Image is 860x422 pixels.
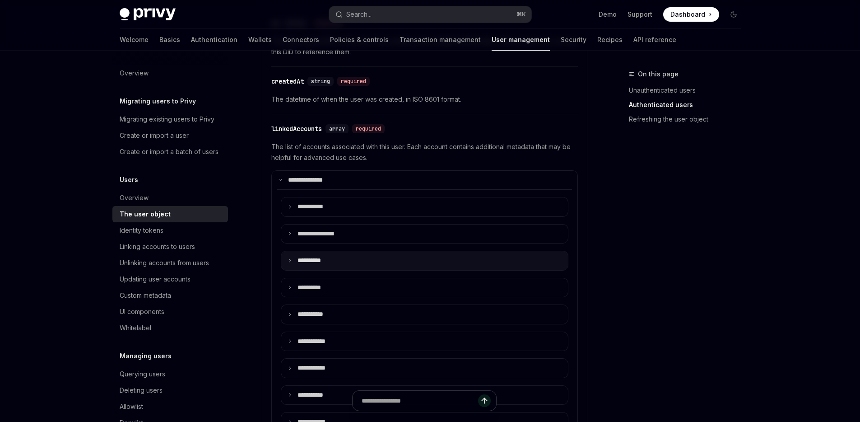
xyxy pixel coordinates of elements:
a: Create or import a user [112,127,228,144]
div: Deleting users [120,385,163,396]
a: Overview [112,190,228,206]
a: User management [492,29,550,51]
a: Overview [112,65,228,81]
a: Authenticated users [629,98,748,112]
h5: Migrating users to Privy [120,96,196,107]
a: Create or import a batch of users [112,144,228,160]
a: Recipes [597,29,623,51]
button: Send message [478,394,491,407]
span: string [311,78,330,85]
a: Whitelabel [112,320,228,336]
div: Updating user accounts [120,274,191,285]
div: Create or import a user [120,130,189,141]
div: Migrating existing users to Privy [120,114,214,125]
div: UI components [120,306,164,317]
span: Dashboard [670,10,705,19]
a: Deleting users [112,382,228,399]
div: Identity tokens [120,225,163,236]
div: Create or import a batch of users [120,146,218,157]
a: Policies & controls [330,29,389,51]
a: Querying users [112,366,228,382]
a: API reference [633,29,676,51]
div: Overview [120,192,149,203]
div: createdAt [271,77,304,86]
a: Unauthenticated users [629,83,748,98]
span: The list of accounts associated with this user. Each account contains additional metadata that ma... [271,141,578,163]
div: Whitelabel [120,323,151,333]
a: Wallets [248,29,272,51]
a: The user object [112,206,228,222]
div: Overview [120,68,149,79]
button: Toggle dark mode [726,7,741,22]
a: Security [561,29,586,51]
a: Authentication [191,29,237,51]
div: The user object [120,209,171,220]
a: Support [628,10,652,19]
a: Linking accounts to users [112,239,228,255]
div: Search... [346,9,372,20]
div: Custom metadata [120,290,171,301]
a: Migrating existing users to Privy [112,111,228,127]
span: On this page [638,69,679,80]
div: Querying users [120,369,165,380]
a: Welcome [120,29,149,51]
span: array [329,125,345,132]
a: Transaction management [400,29,481,51]
a: Connectors [283,29,319,51]
h5: Users [120,174,138,185]
a: Unlinking accounts from users [112,255,228,271]
span: ⌘ K [516,11,526,18]
a: Dashboard [663,7,719,22]
div: required [352,124,385,133]
img: dark logo [120,8,176,21]
a: Demo [599,10,617,19]
a: Custom metadata [112,287,228,304]
div: required [337,77,370,86]
a: Basics [159,29,180,51]
span: The datetime of when the user was created, in ISO 8601 format. [271,94,578,105]
div: Linking accounts to users [120,241,195,252]
button: Search...⌘K [329,6,531,23]
a: Updating user accounts [112,271,228,287]
a: Identity tokens [112,222,228,239]
div: Unlinking accounts from users [120,258,209,268]
a: Refreshing the user object [629,112,748,127]
div: Allowlist [120,401,143,412]
a: Allowlist [112,399,228,415]
a: UI components [112,304,228,320]
h5: Managing users [120,351,172,361]
div: linkedAccounts [271,124,322,133]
